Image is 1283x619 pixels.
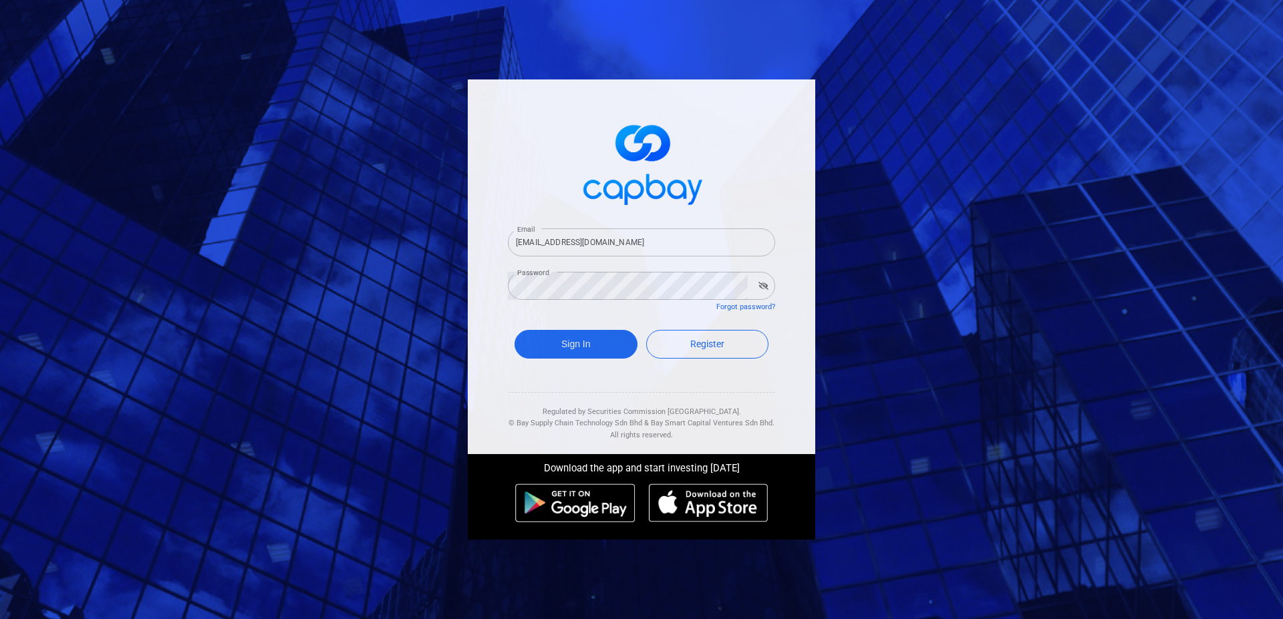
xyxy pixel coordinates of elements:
a: Forgot password? [716,302,775,311]
a: Register [646,330,769,359]
div: Download the app and start investing [DATE] [458,454,825,477]
span: Register [690,339,724,349]
span: © Bay Supply Chain Technology Sdn Bhd [509,419,642,427]
button: Sign In [515,330,637,359]
img: ios [649,483,768,522]
span: Bay Smart Capital Ventures Sdn Bhd. [651,419,774,427]
img: android [515,483,635,522]
img: logo [575,113,708,212]
label: Password [517,268,549,278]
div: Regulated by Securities Commission [GEOGRAPHIC_DATA]. & All rights reserved. [508,393,775,441]
label: Email [517,224,535,234]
